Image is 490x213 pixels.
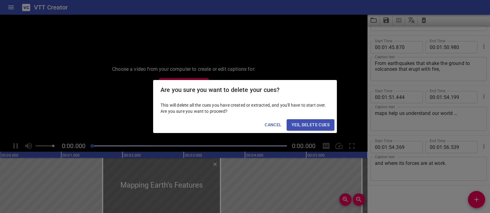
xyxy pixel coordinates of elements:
span: Cancel [265,121,281,129]
h2: Are you sure you want to delete your cues? [160,85,330,95]
span: Yes, Delete Cues [292,121,330,129]
button: Yes, Delete Cues [287,119,334,131]
div: This will delete all the cues you have created or extracted, and you'll have to start over. Are y... [153,100,337,117]
button: Cancel [262,119,284,131]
